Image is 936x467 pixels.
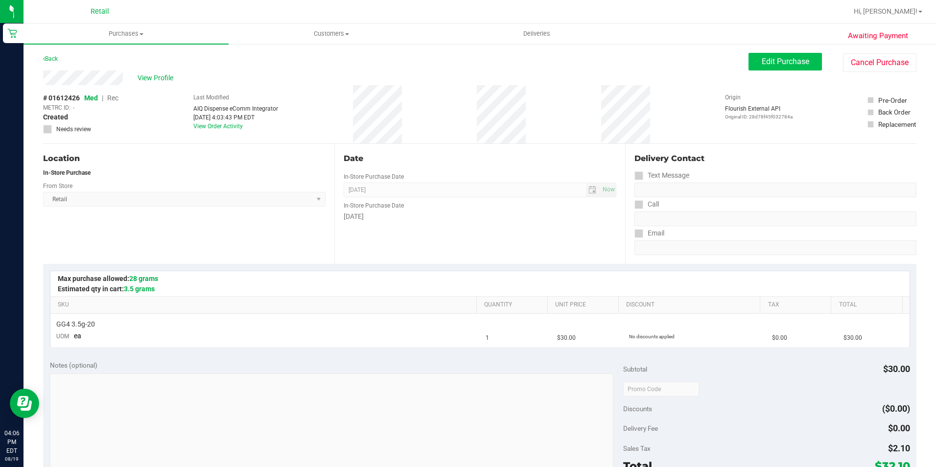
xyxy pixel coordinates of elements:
[848,30,908,42] span: Awaiting Payment
[4,429,19,455] p: 04:06 PM EDT
[839,301,898,309] a: Total
[623,444,651,452] span: Sales Tax
[43,55,58,62] a: Back
[725,113,793,120] p: Original ID: 28d78f45f032784a
[634,197,659,211] label: Call
[634,211,916,226] input: Format: (999) 999-9999
[623,400,652,418] span: Discounts
[43,112,68,122] span: Created
[484,301,543,309] a: Quantity
[58,301,472,309] a: SKU
[107,94,118,102] span: Rec
[772,333,787,343] span: $0.00
[434,23,639,44] a: Deliveries
[888,423,910,433] span: $0.00
[634,168,689,183] label: Text Message
[23,23,229,44] a: Purchases
[762,57,809,66] span: Edit Purchase
[193,93,229,102] label: Last Modified
[43,182,72,190] label: From Store
[43,169,91,176] strong: In-Store Purchase
[229,29,433,38] span: Customers
[56,320,95,329] span: GG4 3.5g-20
[129,275,158,282] span: 28 grams
[878,95,907,105] div: Pre-Order
[43,103,70,112] span: METRC ID:
[84,94,98,102] span: Med
[882,403,910,414] span: ($0.00)
[344,172,404,181] label: In-Store Purchase Date
[344,201,404,210] label: In-Store Purchase Date
[23,29,229,38] span: Purchases
[56,125,91,134] span: Needs review
[43,153,326,164] div: Location
[725,93,741,102] label: Origin
[623,365,647,373] span: Subtotal
[623,382,699,397] input: Promo Code
[7,28,17,38] inline-svg: Retail
[634,226,664,240] label: Email
[74,332,81,340] span: ea
[557,333,576,343] span: $30.00
[878,107,911,117] div: Back Order
[629,334,675,339] span: No discounts applied
[193,113,278,122] div: [DATE] 4:03:43 PM EDT
[124,285,155,293] span: 3.5 grams
[878,119,916,129] div: Replacement
[91,7,109,16] span: Retail
[843,53,916,72] button: Cancel Purchase
[888,443,910,453] span: $2.10
[749,53,822,70] button: Edit Purchase
[843,333,862,343] span: $30.00
[725,104,793,120] div: Flourish External API
[4,455,19,463] p: 08/19
[10,389,39,418] iframe: Resource center
[883,364,910,374] span: $30.00
[56,333,69,340] span: UOM
[854,7,917,15] span: Hi, [PERSON_NAME]!
[634,183,916,197] input: Format: (999) 999-9999
[555,301,614,309] a: Unit Price
[58,275,158,282] span: Max purchase allowed:
[344,211,617,222] div: [DATE]
[623,424,658,432] span: Delivery Fee
[768,301,827,309] a: Tax
[626,301,756,309] a: Discount
[73,103,74,112] span: -
[229,23,434,44] a: Customers
[486,333,489,343] span: 1
[510,29,563,38] span: Deliveries
[344,153,617,164] div: Date
[50,361,97,369] span: Notes (optional)
[138,73,177,83] span: View Profile
[58,285,155,293] span: Estimated qty in cart:
[193,104,278,113] div: AIQ Dispense eComm Integrator
[193,123,243,130] a: View Order Activity
[43,93,80,103] span: # 01612426
[102,94,103,102] span: |
[634,153,916,164] div: Delivery Contact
